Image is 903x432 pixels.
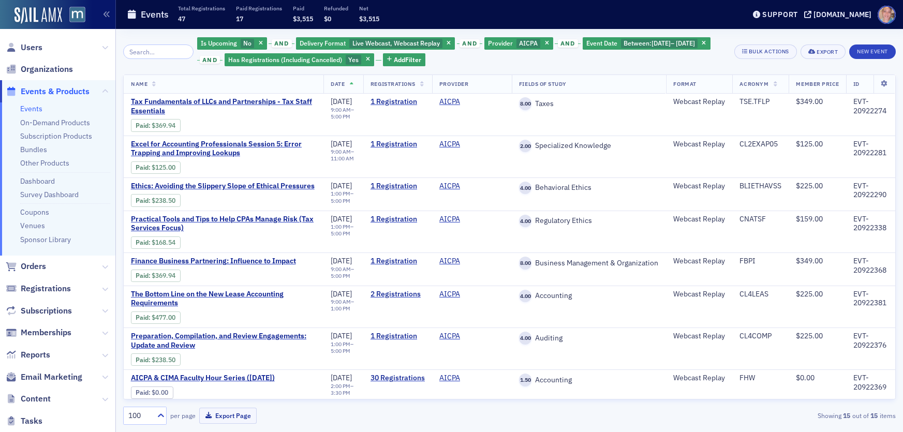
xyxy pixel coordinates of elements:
a: Other Products [20,158,69,168]
div: AICPA [484,37,553,50]
time: 5:00 PM [331,272,350,279]
a: Paid [136,122,149,129]
div: Webcast Replay [673,257,725,266]
span: Taxes [532,99,554,109]
input: Search… [123,44,194,59]
a: Practical Tools and Tips to Help CPAs Manage Risk (Tax Services Focus) [131,215,316,233]
a: AICPA [439,97,460,107]
span: Orders [21,261,46,272]
div: – [331,299,356,312]
span: Event Date [586,39,617,47]
span: Accounting [532,291,572,301]
button: Export Page [199,408,257,424]
div: Export [817,49,838,55]
div: FBPI [739,257,781,266]
span: $3,515 [293,14,313,23]
span: Format [673,80,696,87]
span: : [136,122,152,129]
span: 8.00 [519,257,532,270]
a: New Event [849,46,896,55]
button: Export [801,44,846,59]
span: Regulatory Ethics [532,216,593,226]
button: New Event [849,44,896,59]
div: Paid: 2 - $47700 [131,311,181,324]
div: Showing out of items [645,411,896,420]
span: Subscriptions [21,305,72,317]
time: 9:00 AM [331,148,351,155]
span: AICPA [439,374,505,383]
span: AICPA [439,257,505,266]
span: [DATE] [652,39,671,47]
label: per page [170,411,196,420]
span: AICPA [439,140,505,149]
span: Profile [878,6,896,24]
a: Ethics: Avoiding the Slippery Slope of Ethical Pressures [131,182,315,191]
p: Net [359,5,379,12]
a: Events & Products [6,86,90,97]
span: and [272,39,292,48]
div: Webcast Replay [673,332,725,341]
span: $0 [324,14,331,23]
strong: 15 [841,411,852,420]
a: Users [6,42,42,53]
div: EVT-20922376 [853,332,888,350]
span: Auditing [532,334,563,343]
span: 47 [178,14,185,23]
span: AICPA [439,182,505,191]
span: Specialized Knowledge [532,141,612,151]
div: – [331,107,356,120]
div: CNATSF [739,215,781,224]
span: AICPA [519,39,538,47]
span: Finance Business Partnering: Influence to Impact [131,257,305,266]
time: 1:00 PM [331,223,350,230]
time: 2:00 PM [331,382,350,390]
div: – [331,190,356,204]
div: EVT-20922281 [853,140,888,158]
a: Excel for Accounting Professionals Session 5: Error Trapping and Improving Lookups [131,140,316,158]
a: Paid [136,356,149,364]
div: Paid: 1 - $23850 [131,353,181,366]
span: The Bottom Line on the New Lease Accounting Requirements [131,290,316,308]
span: [DATE] [331,139,352,148]
div: 100 [128,410,151,421]
div: [DOMAIN_NAME] [813,10,871,19]
div: Paid: 1 - $12500 [131,161,181,174]
button: and [269,39,294,48]
a: Paid [136,389,149,396]
span: Acronym [739,80,768,87]
button: and [197,56,223,64]
a: 1 Registration [371,97,425,107]
span: Email Marketing [21,371,82,383]
div: Support [762,10,798,19]
p: Total Registrations [178,5,225,12]
span: : [136,197,152,204]
a: AICPA & CIMA Faculty Hour Series ([DATE]) [131,374,305,383]
a: AICPA [439,182,460,191]
time: 11:00 AM [331,155,354,162]
a: Subscriptions [6,305,72,317]
a: Sponsor Library [20,235,71,244]
a: Coupons [20,207,49,217]
span: Reports [21,349,50,361]
a: 1 Registration [371,257,425,266]
a: Paid [136,197,149,204]
span: $125.00 [152,163,176,171]
span: Between : [624,39,652,47]
span: Delivery Format [300,39,346,47]
a: View Homepage [62,7,85,24]
span: Tax Fundamentals of LLCs and Partnerships - Tax Staff Essentials [131,97,316,115]
span: [DATE] [331,181,352,190]
a: Reports [6,349,50,361]
div: Bulk Actions [749,49,789,54]
div: TSE.TFLP [739,97,781,107]
div: CL2EXAP05 [739,140,781,149]
a: Bundles [20,145,47,154]
a: SailAMX [14,7,62,24]
span: 4.00 [519,332,532,345]
time: 3:30 PM [331,389,350,396]
div: FHW [739,374,781,383]
span: Tasks [21,415,42,427]
span: AICPA [439,215,505,224]
a: Survey Dashboard [20,190,79,199]
a: 1 Registration [371,215,425,224]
